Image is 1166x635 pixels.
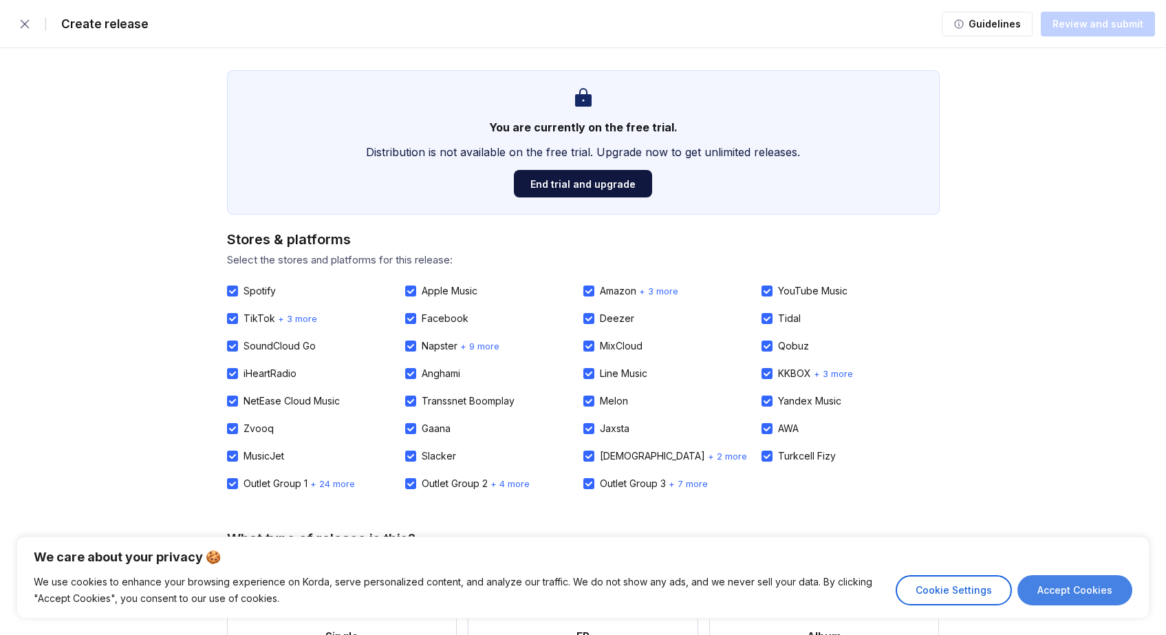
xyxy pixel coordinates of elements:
[244,451,284,462] div: MusicJet
[44,17,47,31] div: |
[490,478,530,489] span: + 4 more
[422,313,468,324] div: Facebook
[600,478,666,489] div: Outlet Group 3
[489,120,678,134] strong: You are currently on the free trial.
[1017,575,1132,605] button: Accept Cookies
[600,451,705,462] div: [DEMOGRAPHIC_DATA]
[422,368,460,379] div: Anghami
[814,368,853,379] span: + 3 more
[310,478,355,489] span: + 24 more
[53,17,149,31] div: Create release
[778,313,801,324] div: Tidal
[778,396,841,407] div: Yandex Music
[778,451,836,462] div: Turkcell Fizy
[778,368,811,379] div: KKBOX
[896,575,1012,605] button: Cookie Settings
[244,313,275,324] div: TikTok
[600,341,643,352] div: MixCloud
[460,341,499,352] span: + 9 more
[778,286,847,297] div: YouTube Music
[422,478,488,489] div: Outlet Group 2
[778,423,799,434] div: AWA
[600,423,629,434] div: Jaxsta
[244,368,296,379] div: iHeartRadio
[600,368,647,379] div: Line Music
[422,286,477,297] div: Apple Music
[964,17,1021,31] div: Guidelines
[227,231,351,248] div: Stores & platforms
[244,286,276,297] div: Spotify
[422,396,515,407] div: Transsnet Boomplay
[278,313,317,324] span: + 3 more
[669,478,708,489] span: + 7 more
[639,286,678,297] span: + 3 more
[600,396,628,407] div: Melon
[600,286,636,297] div: Amazon
[244,478,307,489] div: Outlet Group 1
[422,341,457,352] div: Napster
[530,178,636,190] div: End trial and upgrade
[514,170,652,197] button: End trial and upgrade
[34,574,885,607] p: We use cookies to enhance your browsing experience on Korda, serve personalized content, and anal...
[600,313,634,324] div: Deezer
[366,145,800,159] div: Distribution is not available on the free trial. Upgrade now to get unlimited releases.
[244,423,274,434] div: Zvooq
[422,423,451,434] div: Gaana
[227,253,940,266] div: Select the stores and platforms for this release:
[422,451,456,462] div: Slacker
[708,451,747,462] span: + 2 more
[244,396,340,407] div: NetEase Cloud Music
[244,341,316,352] div: SoundCloud Go
[942,12,1033,36] button: Guidelines
[778,341,809,352] div: Qobuz
[34,549,1132,566] p: We care about your privacy 🍪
